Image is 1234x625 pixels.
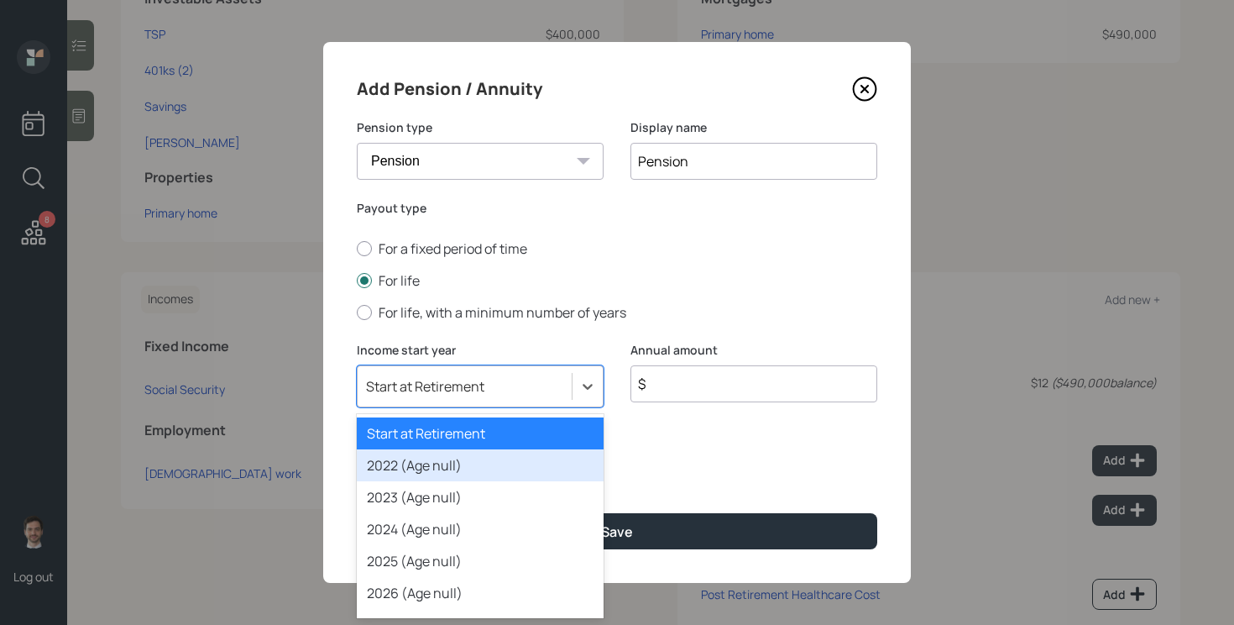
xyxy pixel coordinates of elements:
[357,513,877,549] button: Save
[357,342,604,359] label: Income start year
[357,481,604,513] div: 2023 (Age null)
[357,418,604,449] div: Start at Retirement
[357,119,604,136] label: Pension type
[366,377,484,396] div: Start at Retirement
[357,200,877,217] label: Payout type
[357,545,604,577] div: 2025 (Age null)
[357,513,604,545] div: 2024 (Age null)
[357,239,877,258] label: For a fixed period of time
[357,271,877,290] label: For life
[630,119,877,136] label: Display name
[601,523,633,541] div: Save
[357,303,877,322] label: For life, with a minimum number of years
[357,76,542,102] h4: Add Pension / Annuity
[630,342,877,359] label: Annual amount
[357,577,604,609] div: 2026 (Age null)
[357,449,604,481] div: 2022 (Age null)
